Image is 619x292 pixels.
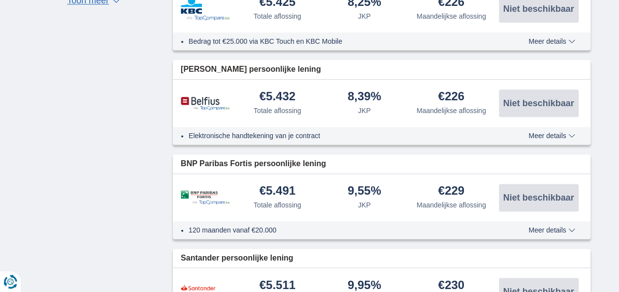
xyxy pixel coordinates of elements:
li: 120 maanden vanaf €20.000 [189,225,492,235]
span: BNP Paribas Fortis persoonlijke lening [181,158,326,170]
img: product.pl.alt BNP Paribas Fortis [181,190,230,204]
span: [PERSON_NAME] persoonlijke lening [181,64,321,75]
div: 8,39% [348,90,381,104]
div: Maandelijkse aflossing [417,106,486,116]
div: Totale aflossing [254,106,301,116]
div: Maandelijkse aflossing [417,200,486,210]
li: Elektronische handtekening van je contract [189,131,492,141]
span: Meer details [528,132,575,139]
button: Niet beschikbaar [499,184,579,211]
div: €229 [438,185,464,198]
div: €5.491 [260,185,295,198]
span: Niet beschikbaar [503,99,574,108]
button: Niet beschikbaar [499,89,579,117]
span: Niet beschikbaar [503,4,574,13]
img: product.pl.alt Belfius [181,96,230,111]
div: JKP [358,200,371,210]
span: Meer details [528,38,575,45]
span: Meer details [528,227,575,234]
button: Meer details [521,37,582,45]
div: 9,55% [348,185,381,198]
button: Meer details [521,132,582,140]
span: Niet beschikbaar [503,193,574,202]
div: JKP [358,106,371,116]
div: Totale aflossing [254,200,301,210]
button: Meer details [521,226,582,234]
div: JKP [358,11,371,21]
li: Bedrag tot €25.000 via KBC Touch en KBC Mobile [189,36,492,46]
div: Totale aflossing [254,11,301,21]
div: €226 [438,90,464,104]
div: Maandelijkse aflossing [417,11,486,21]
div: €5.432 [260,90,295,104]
span: Santander persoonlijke lening [181,253,293,264]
